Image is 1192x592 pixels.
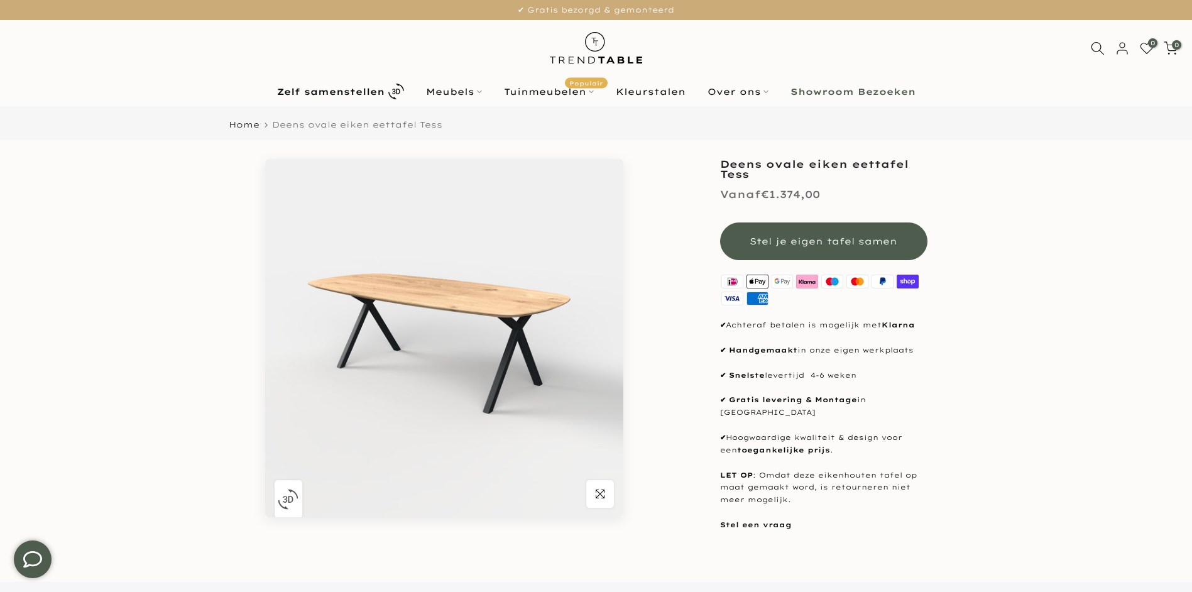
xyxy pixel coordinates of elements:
span: Populair [565,77,608,88]
a: Home [229,121,260,129]
span: Stel je eigen tafel samen [750,236,897,247]
p: levertijd 4-6 weken [720,370,927,382]
strong: ✔ [720,371,726,380]
span: Vanaf [720,188,761,200]
strong: Klarna [882,321,915,329]
a: Over ons [696,84,779,99]
strong: ✔ [720,395,726,404]
img: apple pay [745,273,770,290]
span: 0 [1148,38,1157,48]
strong: LET OP [720,471,753,480]
strong: Handgemaakt [729,346,797,354]
strong: ✔ [720,346,726,354]
img: trend-table [541,20,651,76]
strong: Gratis levering & Montage [729,395,857,404]
img: paypal [870,273,895,290]
h1: Deens ovale eiken eettafel Tess [720,159,927,179]
strong: ✔ [720,321,726,329]
img: maestro [820,273,845,290]
a: Kleurstalen [604,84,696,99]
p: in [GEOGRAPHIC_DATA] [720,394,927,419]
p: Achteraf betalen is mogelijk met [720,319,927,332]
span: 0 [1172,40,1181,50]
a: Zelf samenstellen [266,80,415,102]
p: ✔ Gratis bezorgd & gemonteerd [16,3,1176,17]
strong: ✔ [720,433,726,442]
img: 3D_icon.svg [278,489,298,510]
a: Stel een vraag [720,520,792,529]
a: 0 [1140,41,1154,55]
img: master [845,273,870,290]
img: american express [745,290,770,307]
strong: toegankelijke prijs [737,446,830,454]
img: klarna [795,273,820,290]
img: google pay [770,273,795,290]
p: Hoogwaardige kwaliteit & design voor een . [720,432,927,457]
button: Stel je eigen tafel samen [720,222,927,260]
a: Meubels [415,84,493,99]
img: shopify pay [895,273,920,290]
b: Zelf samenstellen [277,87,385,96]
img: visa [720,290,745,307]
iframe: toggle-frame [1,528,64,591]
img: ideal [720,273,745,290]
strong: Snelste [729,371,765,380]
p: in onze eigen werkplaats [720,344,927,357]
p: : Omdat deze eikenhouten tafel op maat gemaakt word, is retourneren niet meer mogelijk. [720,469,927,507]
a: Showroom Bezoeken [779,84,926,99]
a: 0 [1164,41,1178,55]
div: €1.374,00 [720,185,820,204]
span: Deens ovale eiken eettafel Tess [272,119,442,129]
b: Showroom Bezoeken [790,87,916,96]
a: TuinmeubelenPopulair [493,84,604,99]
